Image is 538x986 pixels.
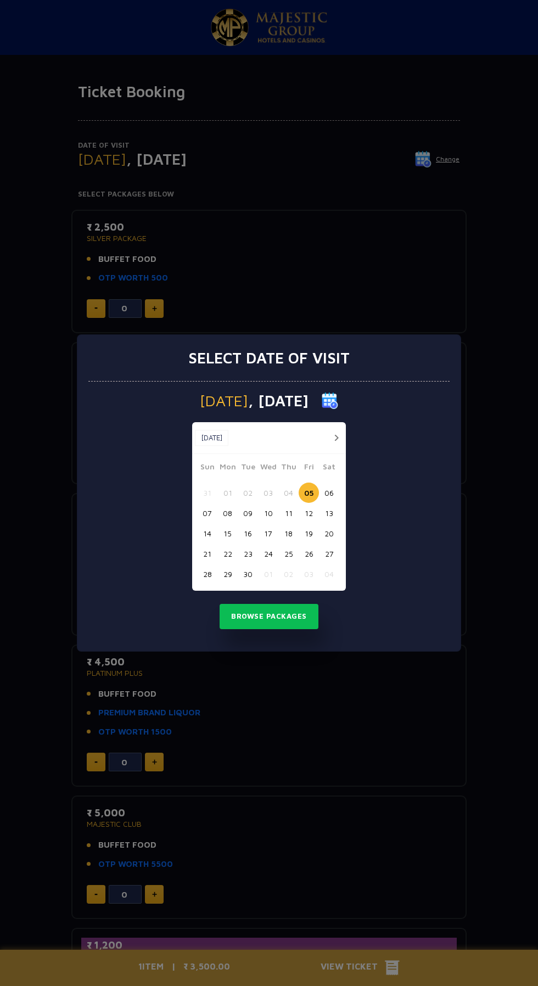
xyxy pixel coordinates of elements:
[197,503,217,523] button: 07
[197,564,217,584] button: 28
[278,483,299,503] button: 04
[197,544,217,564] button: 21
[238,523,258,544] button: 16
[238,483,258,503] button: 02
[258,483,278,503] button: 03
[299,564,319,584] button: 03
[278,564,299,584] button: 02
[238,461,258,476] span: Tue
[258,564,278,584] button: 01
[217,523,238,544] button: 15
[319,564,339,584] button: 04
[278,523,299,544] button: 18
[322,393,338,409] img: calender icon
[217,544,238,564] button: 22
[258,461,278,476] span: Wed
[278,503,299,523] button: 11
[197,461,217,476] span: Sun
[197,483,217,503] button: 31
[197,523,217,544] button: 14
[299,523,319,544] button: 19
[248,393,309,408] span: , [DATE]
[238,503,258,523] button: 09
[220,604,318,629] button: Browse Packages
[258,523,278,544] button: 17
[217,483,238,503] button: 01
[278,461,299,476] span: Thu
[299,483,319,503] button: 05
[319,544,339,564] button: 27
[188,349,350,367] h3: Select date of visit
[278,544,299,564] button: 25
[258,503,278,523] button: 10
[217,564,238,584] button: 29
[319,483,339,503] button: 06
[299,461,319,476] span: Fri
[299,544,319,564] button: 26
[258,544,278,564] button: 24
[200,393,248,408] span: [DATE]
[319,461,339,476] span: Sat
[195,430,228,446] button: [DATE]
[238,544,258,564] button: 23
[217,503,238,523] button: 08
[319,503,339,523] button: 13
[238,564,258,584] button: 30
[217,461,238,476] span: Mon
[299,503,319,523] button: 12
[319,523,339,544] button: 20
